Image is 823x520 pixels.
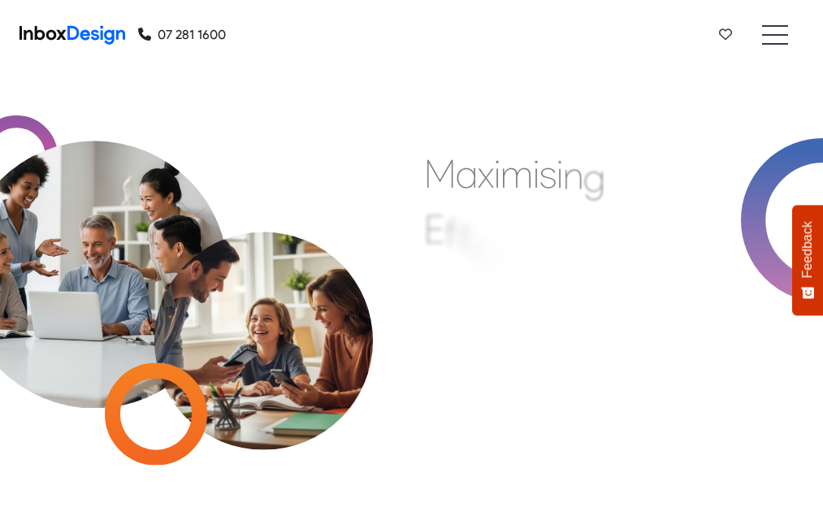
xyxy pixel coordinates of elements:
[494,149,500,198] div: i
[800,221,815,278] span: Feedback
[424,205,444,253] div: E
[477,227,496,275] div: c
[128,177,401,450] img: parents_with_child.png
[457,214,470,262] div: f
[557,149,563,198] div: i
[444,209,457,258] div: f
[583,153,605,201] div: g
[496,235,503,284] div: i
[792,205,823,315] button: Feedback - Show survey
[539,149,557,198] div: s
[470,219,477,268] div: i
[424,149,456,198] div: M
[503,244,523,292] div: e
[456,149,478,198] div: a
[424,149,790,442] div: Maximising Efficient & Engagement, Connecting Schools, Families, and Students.
[533,149,539,198] div: i
[478,149,494,198] div: x
[500,149,533,198] div: m
[563,150,583,199] div: n
[138,25,226,45] a: 07 281 1600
